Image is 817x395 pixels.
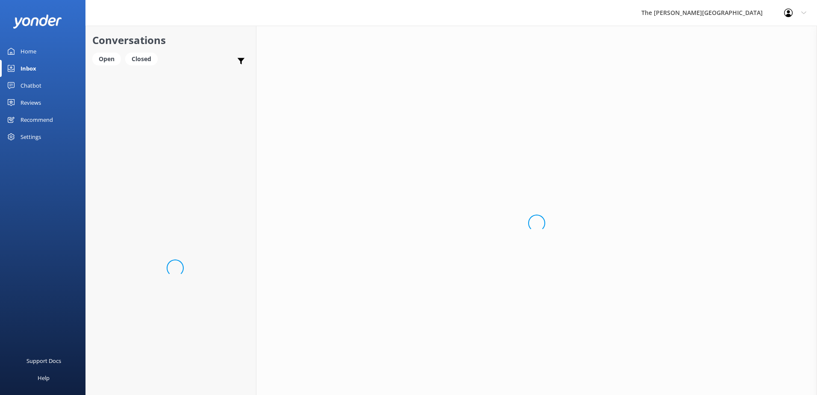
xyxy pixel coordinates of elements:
h2: Conversations [92,32,250,48]
div: Settings [21,128,41,145]
img: yonder-white-logo.png [13,15,62,29]
a: Closed [125,54,162,63]
div: Chatbot [21,77,41,94]
div: Recommend [21,111,53,128]
div: Home [21,43,36,60]
div: Open [92,53,121,65]
div: Support Docs [26,352,61,369]
a: Open [92,54,125,63]
div: Help [38,369,50,386]
div: Closed [125,53,158,65]
div: Inbox [21,60,36,77]
div: Reviews [21,94,41,111]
